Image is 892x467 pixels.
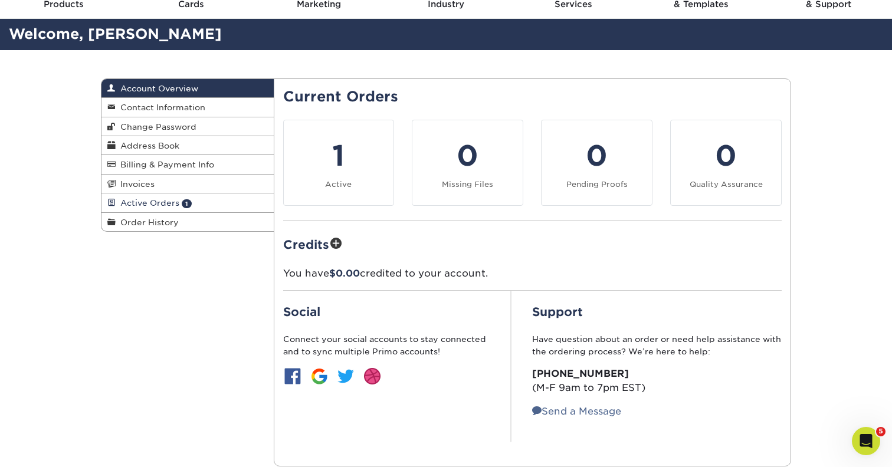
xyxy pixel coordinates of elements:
[566,180,628,189] small: Pending Proofs
[670,120,782,206] a: 0 Quality Assurance
[541,120,652,206] a: 0 Pending Proofs
[336,367,355,386] img: btn-twitter.jpg
[116,218,179,227] span: Order History
[283,305,490,319] h2: Social
[532,367,782,395] p: (M-F 9am to 7pm EST)
[325,180,352,189] small: Active
[116,122,196,131] span: Change Password
[442,180,493,189] small: Missing Files
[116,179,155,189] span: Invoices
[310,367,329,386] img: btn-google.jpg
[678,134,774,177] div: 0
[283,333,490,357] p: Connect your social accounts to stay connected and to sync multiple Primo accounts!
[283,235,782,253] h2: Credits
[101,79,274,98] a: Account Overview
[283,88,782,106] h2: Current Orders
[101,98,274,117] a: Contact Information
[291,134,387,177] div: 1
[549,134,645,177] div: 0
[532,406,621,417] a: Send a Message
[116,160,214,169] span: Billing & Payment Info
[329,268,360,279] span: $0.00
[532,305,782,319] h2: Support
[101,155,274,174] a: Billing & Payment Info
[283,267,782,281] p: You have credited to your account.
[116,198,179,208] span: Active Orders
[419,134,516,177] div: 0
[101,175,274,193] a: Invoices
[852,427,880,455] iframe: Intercom live chat
[116,141,179,150] span: Address Book
[116,84,198,93] span: Account Overview
[101,193,274,212] a: Active Orders 1
[412,120,523,206] a: 0 Missing Files
[182,199,192,208] span: 1
[101,117,274,136] a: Change Password
[116,103,205,112] span: Contact Information
[101,213,274,231] a: Order History
[363,367,382,386] img: btn-dribbble.jpg
[283,120,395,206] a: 1 Active
[283,367,302,386] img: btn-facebook.jpg
[876,427,886,436] span: 5
[532,333,782,357] p: Have question about an order or need help assistance with the ordering process? We’re here to help:
[690,180,763,189] small: Quality Assurance
[532,368,629,379] strong: [PHONE_NUMBER]
[101,136,274,155] a: Address Book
